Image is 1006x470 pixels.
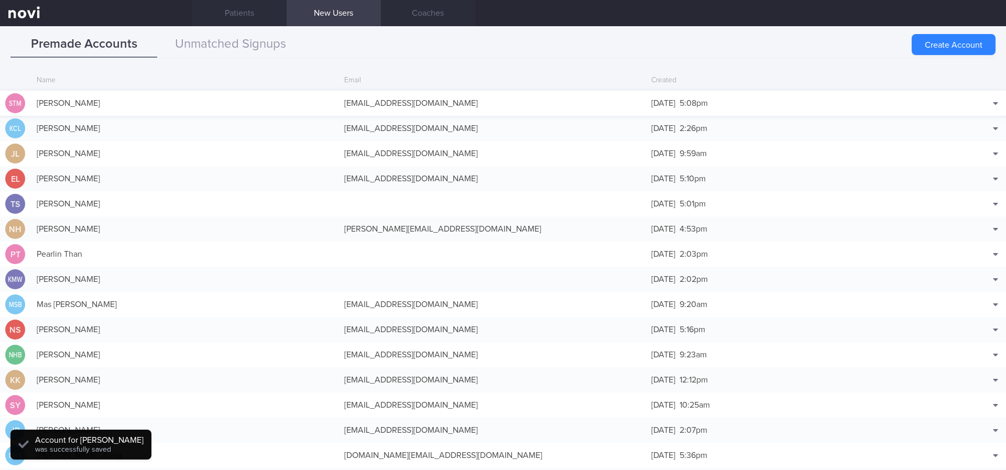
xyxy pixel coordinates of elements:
span: [DATE] [651,426,675,434]
div: NS [5,320,25,340]
span: 2:07pm [680,426,707,434]
div: [EMAIL_ADDRESS][DOMAIN_NAME] [339,369,647,390]
div: KMW [7,269,24,290]
div: [EMAIL_ADDRESS][DOMAIN_NAME] [339,143,647,164]
div: [PERSON_NAME] [31,269,339,290]
div: NH [5,219,25,239]
div: [PERSON_NAME] [31,420,339,441]
div: NHB [7,345,24,365]
span: 5:16pm [680,325,705,334]
span: 5:01pm [680,200,706,208]
span: 5:36pm [680,451,707,460]
div: MTA [7,445,24,466]
span: [DATE] [651,200,675,208]
div: [PERSON_NAME] [31,168,339,189]
div: [PERSON_NAME] [31,118,339,139]
span: [DATE] [651,376,675,384]
span: [DATE] [651,149,675,158]
button: Premade Accounts [10,31,157,58]
div: KCL [7,118,24,139]
div: [PERSON_NAME] [31,369,339,390]
div: [PERSON_NAME] [31,218,339,239]
div: [EMAIL_ADDRESS][DOMAIN_NAME] [339,319,647,340]
div: Mas [PERSON_NAME] [31,294,339,315]
div: Pearlin Than [31,244,339,265]
span: [DATE] [651,401,675,409]
span: 9:59am [680,149,707,158]
span: [DATE] [651,225,675,233]
span: [DATE] [651,451,675,460]
span: 5:10pm [680,174,706,183]
div: JP [5,420,25,441]
span: 4:53pm [680,225,707,233]
span: was successfully saved [35,446,111,453]
div: [EMAIL_ADDRESS][DOMAIN_NAME] [339,168,647,189]
span: 2:26pm [680,124,707,133]
span: 9:23am [680,351,707,359]
span: 9:20am [680,300,707,309]
div: TS [5,194,25,214]
div: Name [31,71,339,91]
span: [DATE] [651,275,675,283]
div: PT [5,244,25,265]
span: [DATE] [651,325,675,334]
div: [PERSON_NAME][EMAIL_ADDRESS][DOMAIN_NAME] [339,218,647,239]
div: Email [339,71,647,91]
div: [PERSON_NAME] [31,143,339,164]
div: [EMAIL_ADDRESS][DOMAIN_NAME] [339,344,647,365]
div: [PERSON_NAME] [31,93,339,114]
button: Unmatched Signups [157,31,304,58]
span: [DATE] [651,174,675,183]
span: 10:25am [680,401,710,409]
div: SY [5,395,25,416]
div: JL [5,144,25,164]
div: [PERSON_NAME] [31,193,339,214]
button: Create Account [912,34,996,55]
span: 5:08pm [680,99,708,107]
span: [DATE] [651,99,675,107]
div: EL [5,169,25,189]
span: [DATE] [651,351,675,359]
span: [DATE] [651,124,675,133]
span: [DATE] [651,300,675,309]
div: [EMAIL_ADDRESS][DOMAIN_NAME] [339,395,647,416]
div: [EMAIL_ADDRESS][DOMAIN_NAME] [339,118,647,139]
span: [DATE] [651,250,675,258]
div: [EMAIL_ADDRESS][DOMAIN_NAME] [339,294,647,315]
div: [PERSON_NAME] [31,395,339,416]
div: STM [7,93,24,114]
div: [DOMAIN_NAME][EMAIL_ADDRESS][DOMAIN_NAME] [339,445,647,466]
div: [PERSON_NAME] [31,344,339,365]
div: [EMAIL_ADDRESS][DOMAIN_NAME] [339,420,647,441]
div: [EMAIL_ADDRESS][DOMAIN_NAME] [339,93,647,114]
div: Created [646,71,954,91]
div: [PERSON_NAME] [31,319,339,340]
span: 2:02pm [680,275,708,283]
div: MSB [7,294,24,315]
span: 12:12pm [680,376,708,384]
span: 2:03pm [680,250,708,258]
div: Account for [PERSON_NAME] [35,435,144,445]
div: [PERSON_NAME] Aung [31,445,339,466]
div: KK [5,370,25,390]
